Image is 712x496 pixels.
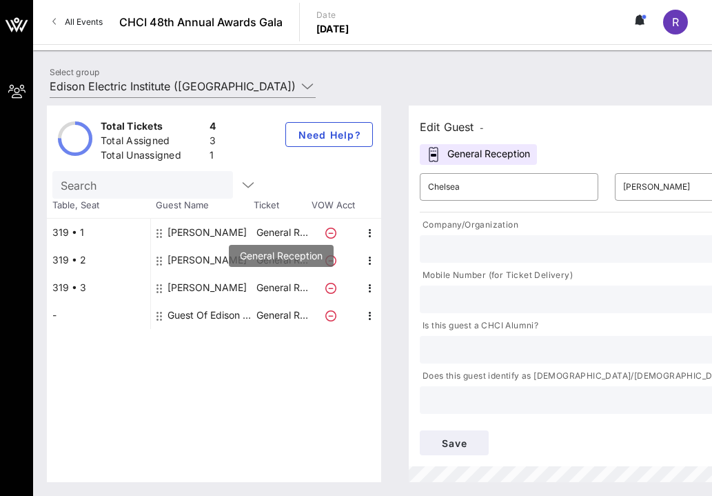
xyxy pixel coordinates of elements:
div: 3 [210,134,216,151]
input: First Name* [428,176,590,198]
p: General R… [254,301,309,329]
label: Select group [50,67,99,77]
p: Dietary Restrictions [420,419,505,434]
div: Total Tickets [101,119,204,137]
p: Is this guest a CHCI Alumni? [420,319,538,333]
span: Ticket [254,199,309,212]
p: [DATE] [316,22,349,36]
span: CHCI 48th Annual Awards Gala [119,14,283,30]
div: Total Assigned [101,134,204,151]
div: Guest Of Edison Electric Institute [167,301,254,329]
div: R [663,10,688,34]
div: 4 [210,119,216,137]
div: 319 • 1 [47,219,150,246]
span: - [480,123,484,133]
div: David L. Botello [167,274,247,301]
div: 1 [210,148,216,166]
div: Jose Atilio Hernandez [167,246,247,274]
a: All Events [44,11,111,33]
p: General R… [254,274,309,301]
span: Guest Name [150,199,254,212]
div: General Reception [420,144,537,165]
span: All Events [65,17,103,27]
div: Total Unassigned [101,148,204,166]
span: Table, Seat [47,199,150,212]
p: General R… [254,219,309,246]
div: Edit Guest [420,117,484,137]
div: - [47,301,150,329]
span: R [672,15,679,29]
button: Save [420,430,489,455]
p: Company/Organization [420,218,518,232]
p: Date [316,8,349,22]
button: Need Help? [285,122,373,147]
div: 319 • 2 [47,246,150,274]
span: VOW Acct [309,199,357,212]
div: 319 • 3 [47,274,150,301]
span: Save [431,437,478,449]
div: Kwame Canty [167,219,247,246]
p: General R… [254,246,309,274]
span: Need Help? [297,129,361,141]
p: Mobile Number (for Ticket Delivery) [420,268,573,283]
